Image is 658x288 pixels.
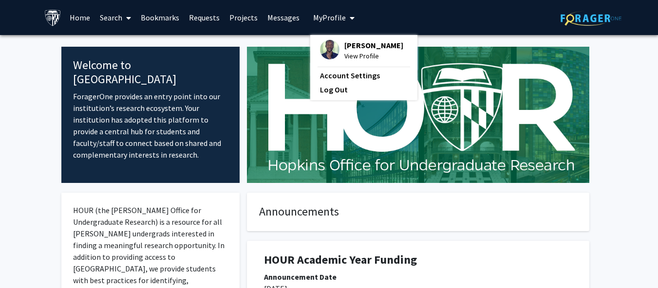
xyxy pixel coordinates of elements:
a: Home [65,0,95,35]
p: ForagerOne provides an entry point into our institution’s research ecosystem. Your institution ha... [73,90,228,161]
span: [PERSON_NAME] [344,40,403,51]
a: Search [95,0,136,35]
img: Profile Picture [320,40,339,59]
div: Announcement Date [264,271,572,283]
h1: HOUR Academic Year Funding [264,253,572,267]
h4: Welcome to [GEOGRAPHIC_DATA] [73,58,228,87]
iframe: Chat [7,244,41,281]
h4: Announcements [259,205,577,219]
a: Bookmarks [136,0,184,35]
img: Cover Image [247,47,589,183]
a: Projects [225,0,263,35]
a: Messages [263,0,304,35]
img: Johns Hopkins University Logo [44,9,61,26]
a: Account Settings [320,70,408,81]
a: Requests [184,0,225,35]
a: Log Out [320,84,408,95]
span: My Profile [313,13,346,22]
span: View Profile [344,51,403,61]
img: ForagerOne Logo [561,11,621,26]
div: Profile Picture[PERSON_NAME]View Profile [320,40,403,61]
